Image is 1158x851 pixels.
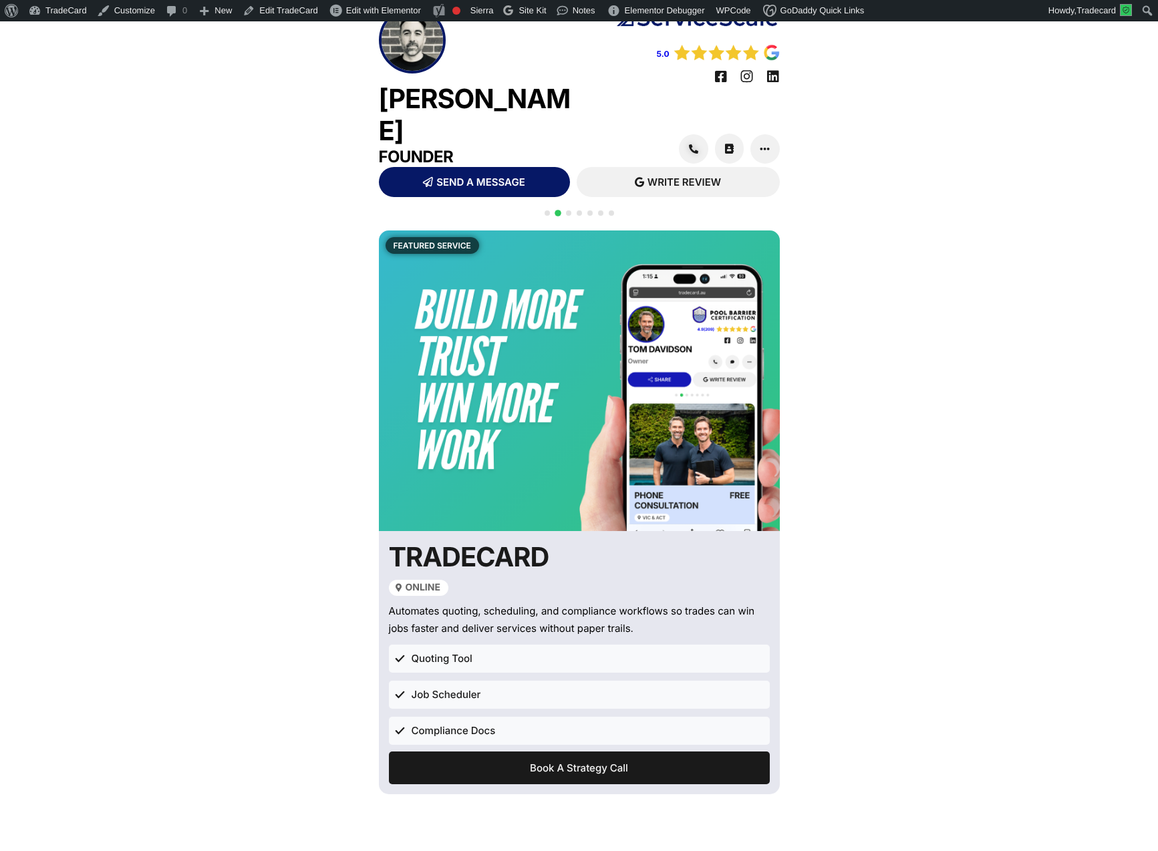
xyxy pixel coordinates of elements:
[598,210,603,216] span: Go to slide 6
[389,541,770,573] h2: Tradecard
[346,5,421,15] span: Edit with Elementor
[530,763,628,773] span: Book A Strategy Call
[406,583,440,592] span: Online
[519,5,546,15] span: Site Kit
[436,177,525,187] span: SEND A MESSAGE
[545,210,550,216] span: Go to slide 1
[577,167,780,197] a: WRITE REVIEW
[1076,5,1116,15] span: Tradecard
[389,751,770,784] a: Book A Strategy Call
[412,686,481,703] span: Job Scheduler
[566,210,571,216] span: Go to slide 3
[647,177,721,187] span: WRITE REVIEW
[657,49,670,59] a: 5.0
[379,83,579,147] h2: [PERSON_NAME]
[587,210,593,216] span: Go to slide 5
[412,722,496,739] span: Compliance Docs
[379,167,570,197] a: SEND A MESSAGE
[394,238,471,252] p: Featured Service
[555,210,561,216] span: Go to slide 2
[412,650,472,667] span: Quoting Tool
[609,210,614,216] span: Go to slide 7
[389,603,770,638] div: Automates quoting, scheduling, and compliance workflows so trades can win jobs faster and deliver...
[379,147,579,167] h3: Founder
[577,210,582,216] span: Go to slide 4
[452,7,460,15] div: Focus keyphrase not set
